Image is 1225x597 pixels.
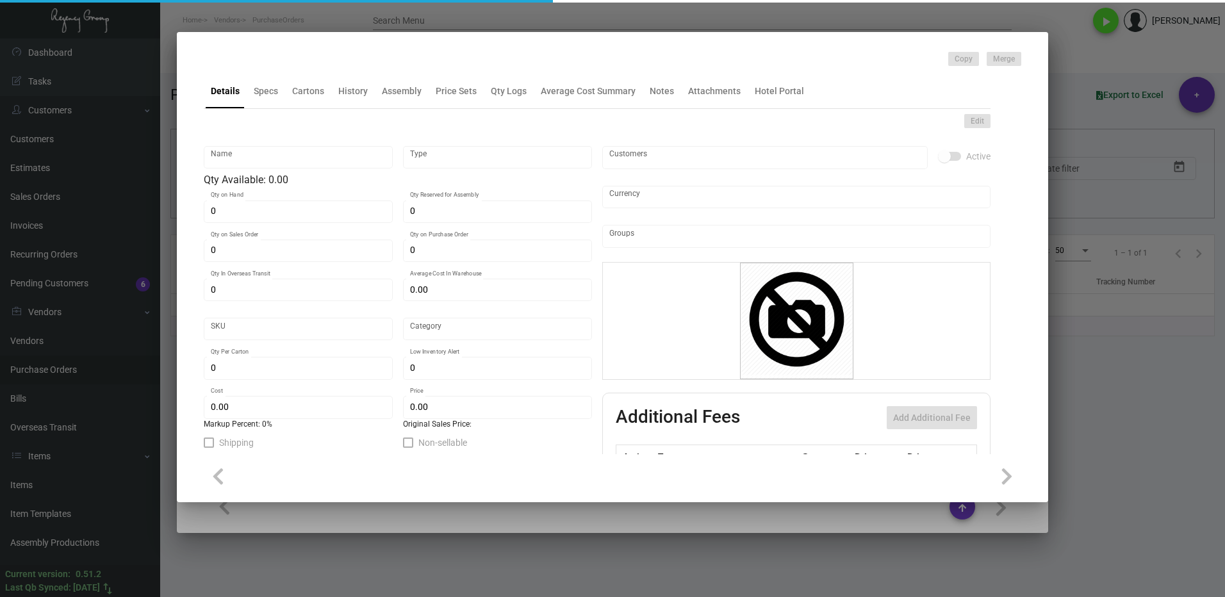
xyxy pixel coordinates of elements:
th: Active [616,445,655,468]
span: Non-sellable [418,435,467,450]
span: Active [966,149,991,164]
th: Price [851,445,904,468]
span: Shipping [219,435,254,450]
div: Cartons [292,85,324,98]
span: Merge [993,54,1015,65]
div: Last Qb Synced: [DATE] [5,581,100,594]
div: 0.51.2 [76,568,101,581]
div: History [338,85,368,98]
div: Hotel Portal [755,85,804,98]
div: Assembly [382,85,422,98]
input: Add new.. [609,152,921,163]
span: Edit [971,116,984,127]
h2: Additional Fees [616,406,740,429]
div: Details [211,85,240,98]
div: Price Sets [436,85,477,98]
div: Current version: [5,568,70,581]
span: Add Additional Fee [893,413,971,423]
div: Average Cost Summary [541,85,636,98]
th: Price type [904,445,962,468]
button: Edit [964,114,991,128]
div: Specs [254,85,278,98]
input: Add new.. [609,231,984,241]
button: Add Additional Fee [887,406,977,429]
div: Attachments [688,85,741,98]
th: Type [655,445,798,468]
span: Copy [955,54,973,65]
button: Merge [987,52,1021,66]
div: Qty Logs [491,85,527,98]
div: Notes [650,85,674,98]
div: Qty Available: 0.00 [204,172,592,188]
button: Copy [948,52,979,66]
th: Cost [798,445,851,468]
